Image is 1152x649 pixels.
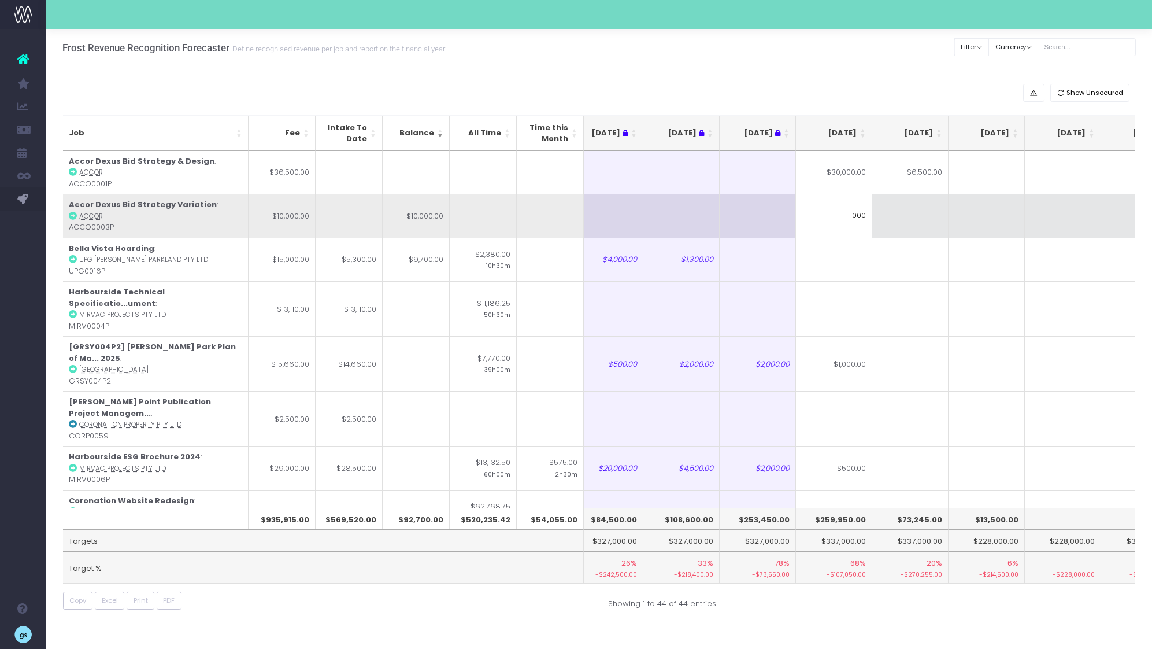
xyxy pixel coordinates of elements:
[517,508,584,530] th: $54,055.00
[69,286,165,309] strong: Harbourside Technical Specificatio...ument
[484,469,510,479] small: 60h00m
[316,446,383,490] td: $28,500.00
[62,42,445,54] h3: Frost Revenue Recognition Forecaster
[383,116,450,151] th: Balance: activate to sort column ascending
[63,336,249,391] td: : GRSY004P2
[450,508,517,530] th: $520,235.42
[249,336,316,391] td: $15,660.00
[157,592,181,610] button: PDF
[720,508,796,530] th: $253,450.00
[567,238,643,282] td: $4,000.00
[484,309,510,319] small: 50h30m
[79,212,103,221] abbr: Accor
[316,238,383,282] td: $5,300.00
[698,558,713,569] span: 33%
[517,116,584,151] th: Time this Month: activate to sort column ascending
[316,336,383,391] td: $14,660.00
[63,490,249,534] td: : CORP0060P
[878,569,942,580] small: -$270,255.00
[796,529,872,551] td: $337,000.00
[249,391,316,446] td: $2,500.00
[643,336,720,391] td: $2,000.00
[720,490,796,534] td: $3,000.00
[63,116,249,151] th: Job: activate to sort column ascending
[383,238,450,282] td: $9,700.00
[567,446,643,490] td: $20,000.00
[720,446,796,490] td: $2,000.00
[872,490,949,534] td: $3,000.00
[249,446,316,490] td: $29,000.00
[567,490,643,534] td: $15,000.00
[450,446,517,490] td: $13,132.50
[949,116,1025,151] th: Dec 25: activate to sort column ascending
[450,336,517,391] td: $7,770.00
[796,151,872,194] td: $30,000.00
[79,365,149,374] abbr: Greater Sydney Parklands
[69,596,86,606] span: Copy
[249,281,316,336] td: $13,110.00
[796,446,872,490] td: $500.00
[796,490,872,534] td: $2,500.00
[63,391,249,446] td: : CORP0059
[1091,558,1095,569] span: -
[1066,88,1123,98] span: Show Unsecured
[1025,116,1101,151] th: Jan 26: activate to sort column ascending
[134,596,148,606] span: Print
[643,116,720,151] th: Aug 25 : activate to sort column ascending
[69,156,214,167] strong: Accor Dexus Bid Strategy & Design
[249,116,316,151] th: Fee: activate to sort column ascending
[69,243,154,254] strong: Bella Vista Hoarding
[450,116,517,151] th: All Time: activate to sort column ascending
[796,336,872,391] td: $1,000.00
[1031,569,1095,580] small: -$228,000.00
[79,168,103,177] abbr: Accor
[63,238,249,282] td: : UPG0016P
[567,508,643,530] th: $84,500.00
[988,38,1038,56] button: Currency
[63,194,249,238] td: : ACCO0003P
[608,592,716,610] div: Showing 1 to 44 of 44 entries
[249,508,316,530] th: $935,915.00
[621,558,637,569] span: 26%
[63,281,249,336] td: : MIRV0004P
[79,420,181,429] abbr: Coronation Property Pty Ltd
[567,336,643,391] td: $500.00
[1025,529,1101,551] td: $228,000.00
[383,508,450,530] th: $92,700.00
[383,194,450,238] td: $10,000.00
[69,495,194,506] strong: Coronation Website Redesign
[95,592,124,610] button: Excel
[102,596,118,606] span: Excel
[872,508,949,530] th: $73,245.00
[69,199,217,210] strong: Accor Dexus Bid Strategy Variation
[486,260,510,270] small: 10h30m
[1038,38,1136,56] input: Search...
[450,281,517,336] td: $11,186.25
[63,529,584,551] td: Targets
[163,596,175,606] span: PDF
[725,569,790,580] small: -$73,550.00
[316,508,383,530] th: $569,520.00
[954,38,989,56] button: Filter
[927,558,942,569] span: 20%
[573,569,637,580] small: -$242,500.00
[79,310,166,319] abbr: Mirvac Projects Pty Ltd
[63,592,93,610] button: Copy
[69,451,201,462] strong: Harbourside ESG Brochure 2024
[872,116,949,151] th: Nov 25: activate to sort column ascending
[567,116,643,151] th: Jul 25 : activate to sort column ascending
[872,529,949,551] td: $337,000.00
[643,238,720,282] td: $1,300.00
[79,464,166,473] abbr: Mirvac Projects Pty Ltd
[796,508,872,530] th: $259,950.00
[517,446,584,490] td: $575.00
[63,551,584,584] td: Target %
[949,529,1025,551] td: $228,000.00
[1007,558,1018,569] span: 6%
[567,529,643,551] td: $327,000.00
[316,116,383,151] th: Intake To Date: activate to sort column ascending
[79,255,208,264] abbr: UPG EDMONDSON PARKLAND PTY LTD
[14,626,32,643] img: images/default_profile_image.png
[720,336,796,391] td: $2,000.00
[555,469,577,479] small: 2h30m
